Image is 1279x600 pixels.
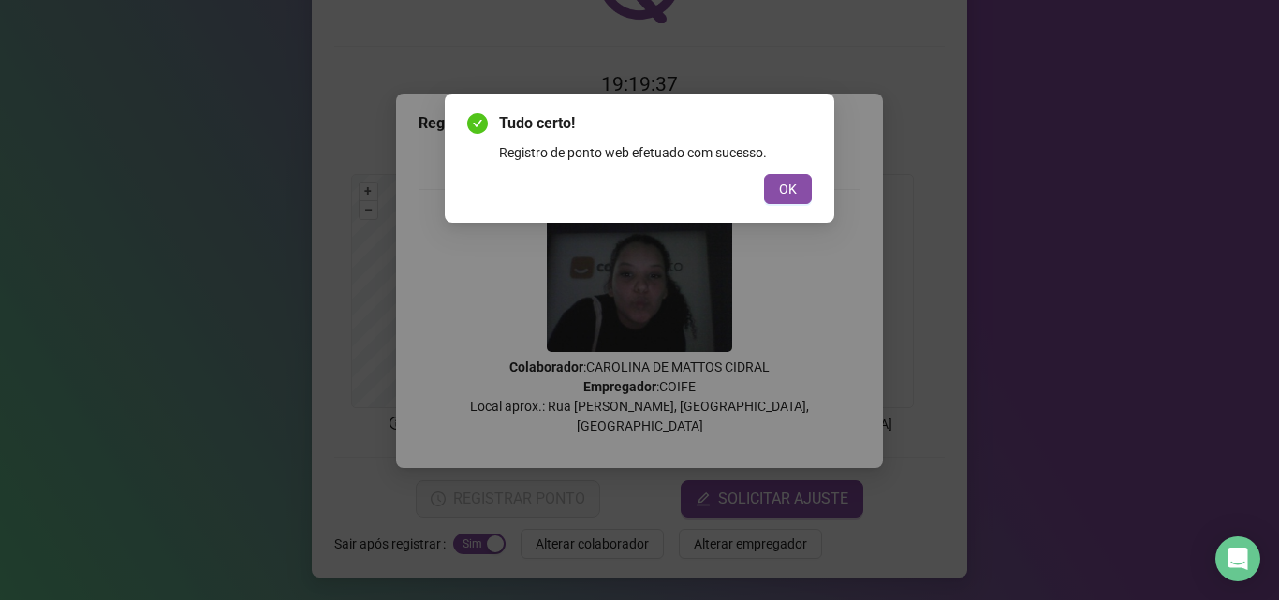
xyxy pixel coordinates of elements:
button: OK [764,174,812,204]
span: check-circle [467,113,488,134]
span: OK [779,179,797,199]
div: Open Intercom Messenger [1215,536,1260,581]
span: Tudo certo! [499,112,812,135]
div: Registro de ponto web efetuado com sucesso. [499,142,812,163]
